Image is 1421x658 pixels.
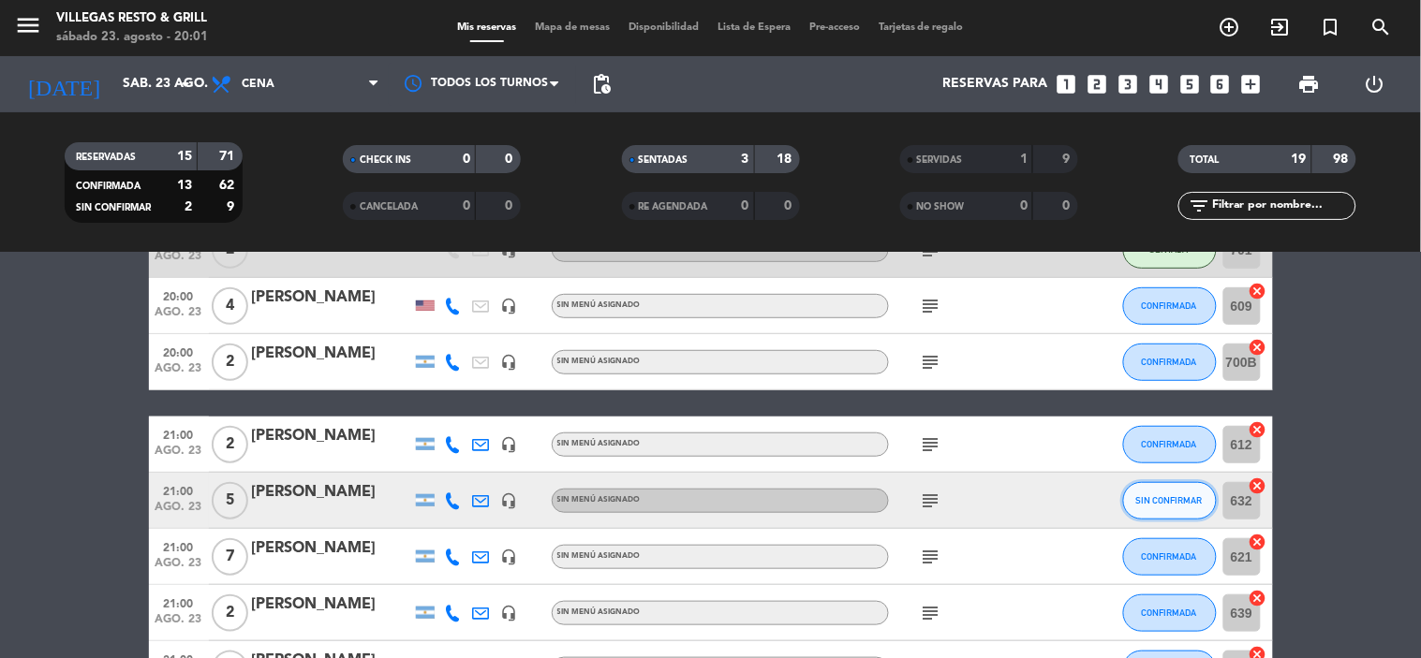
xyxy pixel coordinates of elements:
[155,250,202,271] span: ago. 23
[557,245,641,253] span: Sin menú asignado
[448,22,525,33] span: Mis reservas
[1249,420,1267,439] i: cancel
[1239,72,1264,96] i: add_box
[219,179,238,192] strong: 62
[920,351,942,373] i: subject
[76,203,151,212] span: SIN CONFIRMAR
[501,436,518,453] i: headset_mic
[1116,72,1140,96] i: looks_3
[155,362,202,384] span: ago. 23
[1269,16,1292,38] i: exit_to_app
[501,605,518,621] i: headset_mic
[501,548,518,565] i: headset_mic
[14,11,42,39] i: menu
[557,358,641,365] span: Sin menú asignado
[56,9,208,28] div: Villegas Resto & Grill
[557,496,641,504] span: Sin menú asignado
[1085,72,1109,96] i: looks_two
[1054,72,1078,96] i: looks_one
[155,557,202,578] span: ago. 23
[920,295,942,317] i: subject
[1190,155,1219,165] span: TOTAL
[639,202,708,212] span: RE AGENDADA
[708,22,800,33] span: Lista de Espera
[920,490,942,512] i: subject
[784,199,795,212] strong: 0
[920,546,942,568] i: subject
[1062,153,1073,166] strong: 9
[252,480,411,504] div: [PERSON_NAME]
[252,342,411,366] div: [PERSON_NAME]
[619,22,708,33] span: Disponibilidad
[501,298,518,314] i: headset_mic
[1292,153,1307,166] strong: 19
[56,28,208,47] div: sábado 23. agosto - 20:01
[1136,495,1203,505] span: SIN CONFIRMAR
[525,22,619,33] span: Mapa de mesas
[501,492,518,509] i: headset_mic
[463,153,470,166] strong: 0
[1123,287,1217,325] button: CONFIRMADA
[212,426,248,463] span: 2
[1249,533,1267,551] i: cancel
[557,608,641,616] span: Sin menú asignado
[155,285,202,306] span: 20:00
[1142,300,1197,311] span: CONFIRMADA
[174,73,197,95] i: arrow_drop_down
[917,155,963,165] span: SERVIDAS
[155,341,202,362] span: 20:00
[1208,72,1233,96] i: looks_6
[185,200,192,213] strong: 2
[1334,153,1353,166] strong: 98
[212,344,248,381] span: 2
[177,150,192,163] strong: 15
[1020,199,1028,212] strong: 0
[463,199,470,212] strong: 0
[360,155,411,165] span: CHECK INS
[252,285,411,310] div: [PERSON_NAME]
[1320,16,1342,38] i: turned_in_not
[869,22,973,33] span: Tarjetas de regalo
[1020,153,1028,166] strong: 1
[1142,607,1197,618] span: CONFIRMADA
[1249,589,1267,607] i: cancel
[1210,196,1355,216] input: Filtrar por nombre...
[227,200,238,213] strong: 9
[1123,344,1217,381] button: CONFIRMADA
[557,552,641,560] span: Sin menú asignado
[920,602,942,624] i: subject
[155,592,202,613] span: 21:00
[506,153,517,166] strong: 0
[1123,482,1217,519] button: SIN CONFIRMAR
[360,202,418,212] span: CANCELADA
[1147,72,1171,96] i: looks_4
[1142,551,1197,562] span: CONFIRMADA
[155,445,202,466] span: ago. 23
[1298,73,1321,95] span: print
[242,78,274,91] span: Cena
[155,535,202,557] span: 21:00
[252,424,411,448] div: [PERSON_NAME]
[557,440,641,447] span: Sin menú asignado
[777,153,795,166] strong: 18
[252,592,411,617] div: [PERSON_NAME]
[742,199,749,212] strong: 0
[590,73,613,95] span: pending_actions
[1370,16,1393,38] i: search
[1062,199,1073,212] strong: 0
[1123,538,1217,576] button: CONFIRMADA
[1219,16,1241,38] i: add_circle_outline
[219,150,238,163] strong: 71
[1249,476,1267,495] i: cancel
[155,306,202,328] span: ago. 23
[1123,426,1217,463] button: CONFIRMADA
[506,199,517,212] strong: 0
[501,354,518,371] i: headset_mic
[1142,357,1197,367] span: CONFIRMADA
[212,287,248,325] span: 4
[76,182,141,191] span: CONFIRMADA
[14,64,113,105] i: [DATE]
[212,538,248,576] span: 7
[212,482,248,519] span: 5
[1188,195,1210,217] i: filter_list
